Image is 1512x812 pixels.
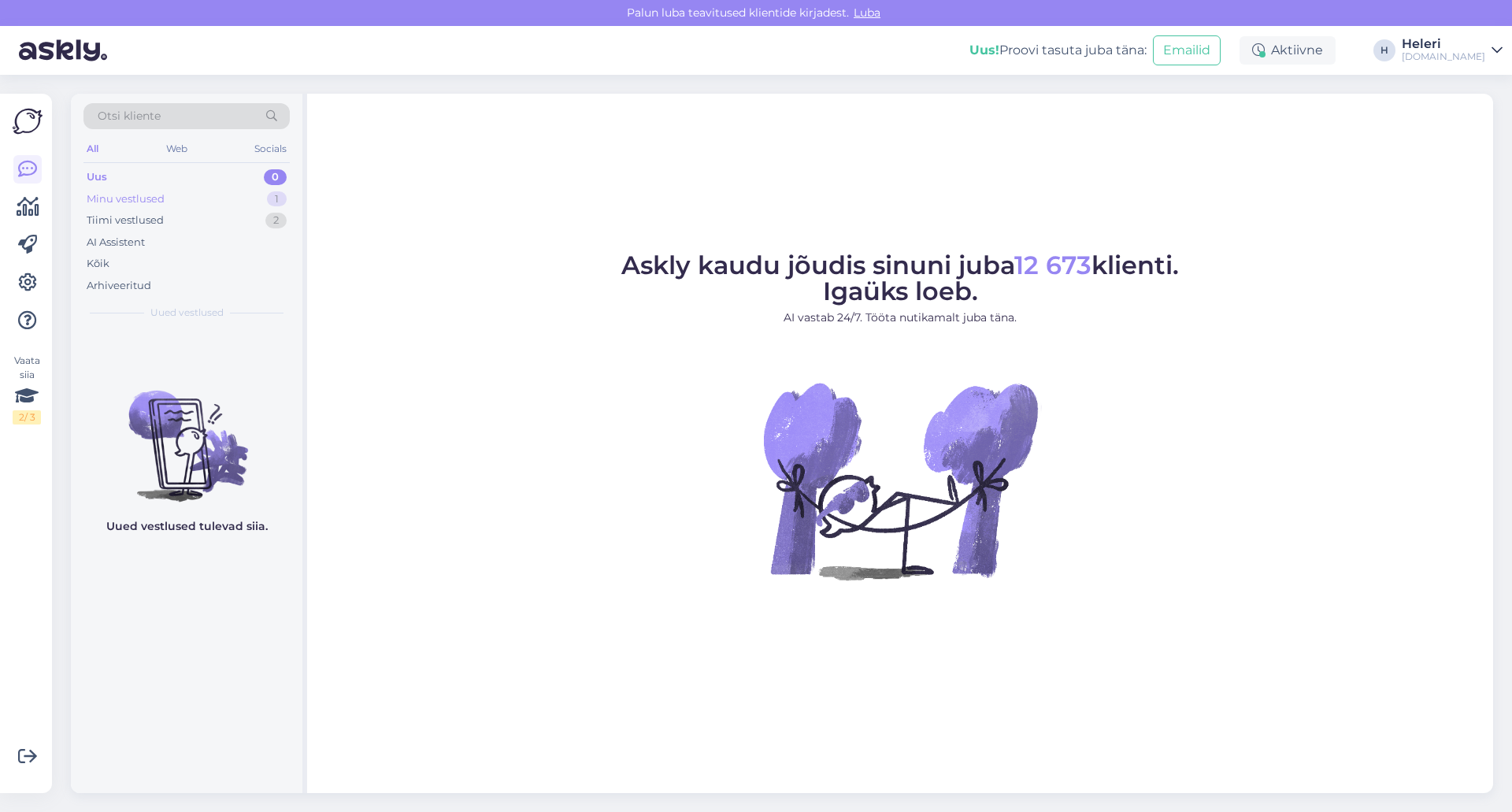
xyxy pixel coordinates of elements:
b: Uus! [969,43,999,57]
p: AI vastab 24/7. Tööta nutikamalt juba täna. [621,310,1179,326]
img: No chats [71,362,302,504]
button: Emailid [1153,35,1221,65]
div: Socials [251,139,290,159]
div: H [1373,39,1395,61]
div: Aktiivne [1240,36,1336,65]
div: 1 [267,191,287,207]
div: Arhiveeritud [87,278,151,294]
div: Heleri [1402,38,1485,50]
p: Uued vestlused tulevad siia. [106,518,268,535]
a: Heleri[DOMAIN_NAME] [1402,38,1503,63]
div: Web [163,139,191,159]
div: AI Assistent [87,235,145,250]
div: 2 / 3 [13,410,41,425]
div: Kõik [87,256,109,272]
div: 0 [264,169,287,185]
img: Askly Logo [13,106,43,136]
img: No Chat active [758,339,1042,622]
span: Otsi kliente [98,108,161,124]
div: Vaata siia [13,354,41,425]
span: Luba [849,6,885,20]
span: 12 673 [1014,250,1091,280]
div: 2 [265,213,287,228]
span: Askly kaudu jõudis sinuni juba klienti. Igaüks loeb. [621,250,1179,306]
div: Uus [87,169,107,185]
div: Minu vestlused [87,191,165,207]
div: Proovi tasuta juba täna: [969,41,1147,60]
div: All [83,139,102,159]
div: [DOMAIN_NAME] [1402,50,1485,63]
div: Tiimi vestlused [87,213,164,228]
span: Uued vestlused [150,306,224,320]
